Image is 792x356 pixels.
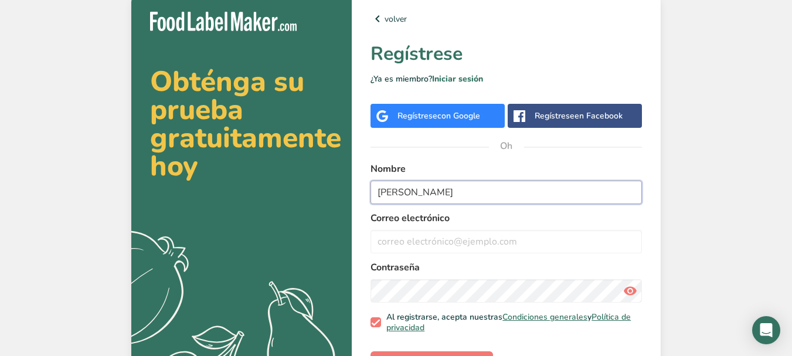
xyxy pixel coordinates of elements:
[535,110,575,121] font: Regístrese
[437,110,480,121] font: con Google
[397,110,437,121] font: Regístrese
[386,311,631,333] a: Política de privacidad
[502,311,587,323] a: Condiciones generales
[385,13,407,25] font: volver
[500,140,512,152] font: Oh
[370,73,432,84] font: ¿Ya es miembro?
[432,73,483,84] a: Iniciar sesión
[370,212,450,225] font: Correo electrónico
[587,311,592,323] font: y
[370,41,463,66] font: Regístrese
[150,147,198,185] font: hoy
[386,311,502,323] font: Al registrarse, acepta nuestras
[370,230,642,253] input: correo electrónico@ejemplo.com
[150,62,304,101] font: Obténga su
[150,90,341,157] font: prueba gratuitamente
[370,181,642,204] input: Juan Pérez
[752,316,780,344] div: Open Intercom Messenger
[370,162,406,175] font: Nombre
[575,110,623,121] font: en Facebook
[370,261,420,274] font: Contraseña
[150,12,297,31] img: Fabricante de etiquetas para alimentos
[370,12,642,26] a: volver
